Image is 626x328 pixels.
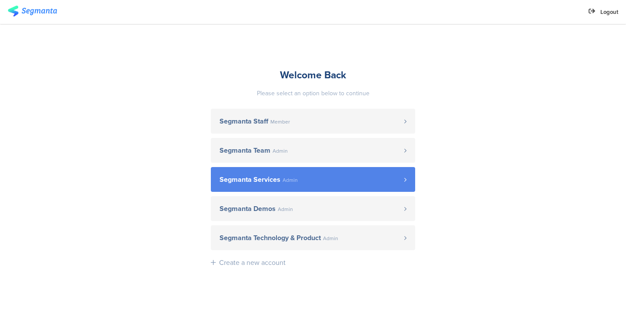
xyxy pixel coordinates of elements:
[283,177,298,183] span: Admin
[600,8,618,16] span: Logout
[211,167,415,192] a: Segmanta Services Admin
[323,236,338,241] span: Admin
[211,225,415,250] a: Segmanta Technology & Product Admin
[211,89,415,98] div: Please select an option below to continue
[219,258,286,268] div: Create a new account
[220,118,268,125] span: Segmanta Staff
[211,67,415,82] div: Welcome Back
[8,6,57,17] img: segmanta logo
[273,148,288,154] span: Admin
[211,138,415,163] a: Segmanta Team Admin
[220,176,280,183] span: Segmanta Services
[270,119,290,124] span: Member
[220,147,270,154] span: Segmanta Team
[211,196,415,221] a: Segmanta Demos Admin
[220,234,321,241] span: Segmanta Technology & Product
[278,207,293,212] span: Admin
[211,109,415,134] a: Segmanta Staff Member
[220,205,276,212] span: Segmanta Demos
